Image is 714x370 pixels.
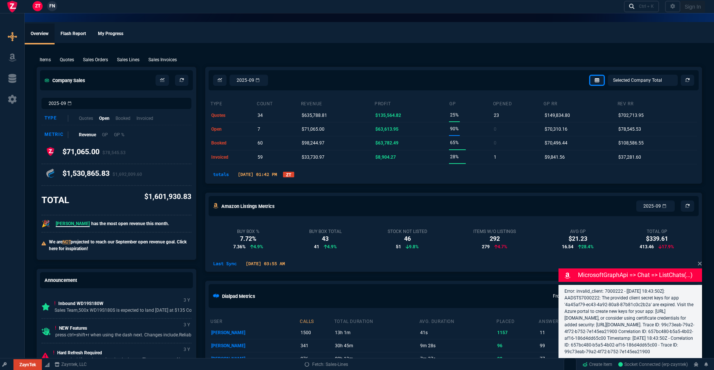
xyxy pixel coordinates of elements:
[450,110,459,120] p: 25%
[302,110,327,121] p: $635,788.81
[256,98,300,108] th: count
[211,327,298,338] p: [PERSON_NAME]
[545,138,567,148] p: $70,496.44
[314,243,319,250] span: 41
[335,354,418,364] p: 22h 13m
[494,110,499,121] p: 23
[258,138,263,148] p: 60
[302,124,324,134] p: $71,065.00
[640,234,674,243] div: $339.61
[44,77,85,84] h5: Company Sales
[301,98,375,108] th: revenue
[233,234,263,243] div: 7.72%
[144,192,191,202] p: $1,601,930.83
[473,234,516,243] div: 292
[148,56,177,63] p: Sales Invoices
[210,108,256,122] td: quotes
[388,234,427,243] div: 46
[83,56,108,63] p: Sales Orders
[44,277,77,284] h5: Announcement
[182,296,191,305] p: 3 Y
[494,124,496,134] p: 0
[538,315,596,326] th: answered
[618,110,644,121] p: $702,713.95
[420,341,495,351] p: 9m 28s
[299,315,334,326] th: calls
[658,243,674,250] p: 17.9%
[562,234,594,243] div: $21.23
[449,98,493,108] th: GP
[210,136,256,150] td: booked
[44,131,68,138] div: Metric
[102,150,126,155] span: $78,545.53
[62,239,71,245] span: NOT
[497,327,537,338] p: 1157
[618,362,688,367] span: Socket Connected (erp-zayntek)
[420,354,495,364] p: 7m 37s
[79,115,93,122] p: Quotes
[406,243,419,250] p: 9.8%
[302,138,324,148] p: $98,244.97
[639,3,654,9] div: Ctrl + K
[618,152,641,162] p: $37,281.60
[396,243,401,250] span: 51
[420,327,495,338] p: 41s
[44,115,68,122] div: Type
[578,243,594,250] p: 28.4%
[211,354,298,364] p: [PERSON_NAME]
[243,260,288,267] p: [DATE] 03:55 AM
[375,110,401,121] p: $135,564.82
[450,124,459,134] p: 90%
[99,115,110,122] p: Open
[233,243,246,250] span: 7.36%
[309,228,342,234] div: Buy Box Total
[49,239,191,252] p: We are projected to reach our September open revenue goal. Click here for inspiration!
[52,361,89,368] a: msbcCompanyName
[617,98,697,108] th: Rev RR
[579,359,615,370] a: Create Item
[221,202,275,209] h5: Amazon Listings Metrics
[543,98,617,108] th: GP RR
[497,354,537,364] p: 98
[35,3,40,9] span: ZT
[301,354,332,364] p: 276
[301,327,332,338] p: 1500
[210,260,240,267] p: Last Sync
[335,341,418,351] p: 30h 45m
[493,98,544,108] th: opened
[62,147,126,159] h4: $71,065.00
[309,234,342,243] div: 43
[117,56,139,63] p: Sales Lines
[55,24,92,44] a: Flash Report
[258,124,260,134] p: 7
[56,220,169,227] p: has the most open revenue this month.
[545,124,567,134] p: $70,310.16
[450,137,459,148] p: 65%
[102,131,108,138] p: GP
[335,327,418,338] p: 13h 1m
[25,24,55,44] a: Overview
[618,138,644,148] p: $108,586.55
[258,152,263,162] p: 59
[55,300,205,307] p: Inbound WD19S180W
[545,110,570,121] p: $149,834.80
[302,152,324,162] p: $33,730.97
[55,307,205,314] p: Sales Team,500x WD19S180S is expected to land [DATE] at $135 Cost be...
[283,172,294,177] a: ZT
[305,361,348,368] a: Fetch: Sales-Lines
[56,221,90,227] span: [PERSON_NAME]
[562,228,594,234] div: Avg GP
[40,56,51,63] p: Items
[578,271,701,280] p: MicrosoftGraphApi => chat => listChats(...)
[222,293,255,300] h5: Dialpad Metrics
[640,228,674,234] div: Total GP
[494,152,496,162] p: 1
[250,243,263,250] p: 4.9%
[55,325,199,332] p: NEW Features
[114,131,124,138] p: GP %
[182,320,191,329] p: 3 Y
[233,228,263,234] div: Buy Box %
[388,228,427,234] div: Stock Not Listed
[618,124,641,134] p: $78,545.53
[482,243,490,250] span: 279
